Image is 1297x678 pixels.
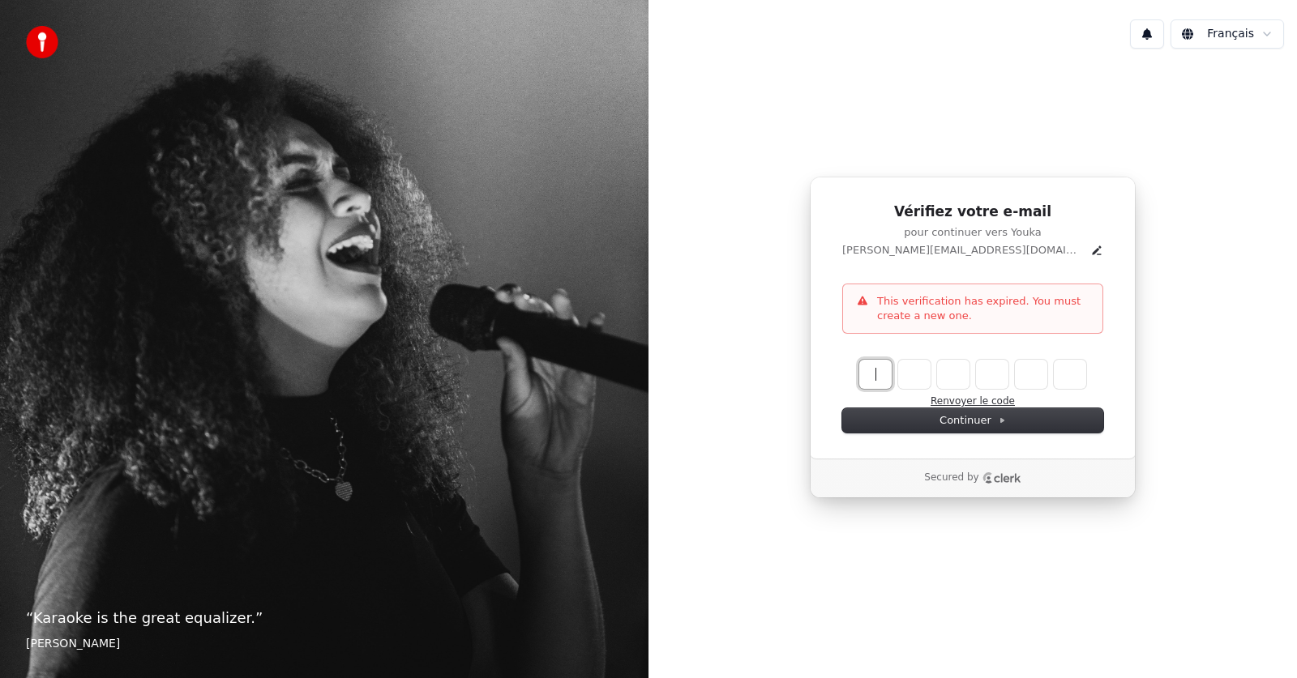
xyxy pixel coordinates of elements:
[842,408,1103,433] button: Continuer
[842,243,1084,258] p: [PERSON_NAME][EMAIL_ADDRESS][DOMAIN_NAME]
[924,471,978,484] p: Secured by
[940,413,1006,428] span: Continuer
[982,472,1021,484] a: Clerk logo
[842,225,1103,240] p: pour continuer vers Youka
[931,395,1015,408] button: Renvoyer le code
[26,26,58,58] img: youka
[842,203,1103,222] h1: Vérifiez votre e-mail
[26,636,623,652] footer: [PERSON_NAME]
[877,294,1089,323] p: This verification has expired. You must create a new one.
[859,360,1119,389] input: Enter verification code
[1090,244,1103,257] button: Edit
[26,607,623,629] p: “ Karaoke is the great equalizer. ”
